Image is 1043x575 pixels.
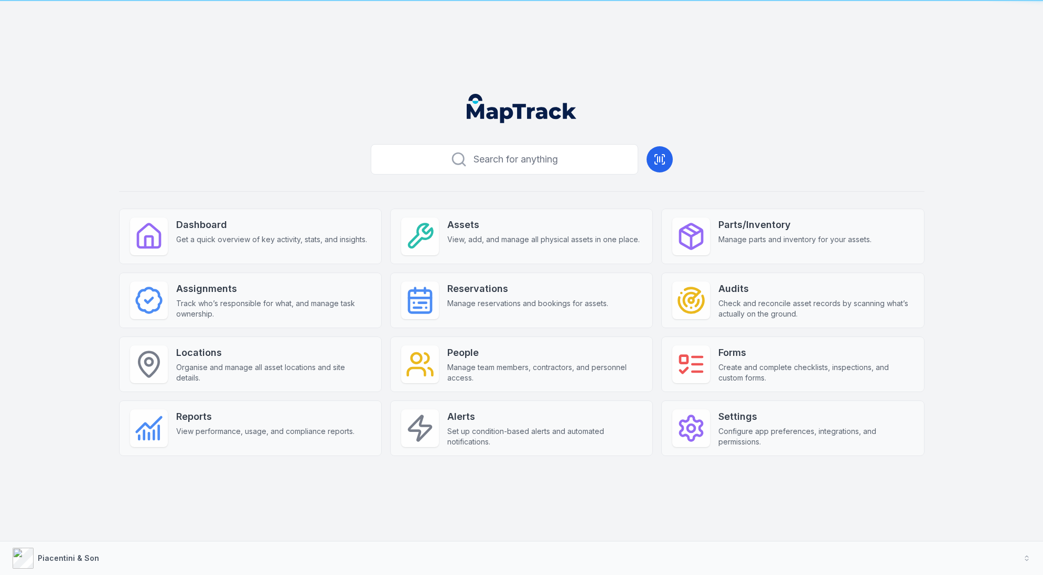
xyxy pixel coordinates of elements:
strong: People [447,345,642,360]
a: LocationsOrganise and manage all asset locations and site details. [119,337,382,392]
a: SettingsConfigure app preferences, integrations, and permissions. [661,400,924,456]
a: FormsCreate and complete checklists, inspections, and custom forms. [661,337,924,392]
a: DashboardGet a quick overview of key activity, stats, and insights. [119,209,382,264]
a: AuditsCheck and reconcile asset records by scanning what’s actually on the ground. [661,273,924,328]
strong: Audits [718,281,913,296]
strong: Locations [176,345,371,360]
span: Create and complete checklists, inspections, and custom forms. [718,362,913,383]
a: ReservationsManage reservations and bookings for assets. [390,273,653,328]
strong: Assignments [176,281,371,296]
span: Search for anything [474,152,558,167]
strong: Reports [176,409,354,424]
span: View, add, and manage all physical assets in one place. [447,234,640,245]
strong: Forms [718,345,913,360]
a: ReportsView performance, usage, and compliance reports. [119,400,382,456]
span: Configure app preferences, integrations, and permissions. [718,426,913,447]
strong: Dashboard [176,218,367,232]
button: Search for anything [371,144,638,175]
span: Manage parts and inventory for your assets. [718,234,872,245]
span: View performance, usage, and compliance reports. [176,426,354,437]
a: AlertsSet up condition-based alerts and automated notifications. [390,400,653,456]
span: Manage team members, contractors, and personnel access. [447,362,642,383]
strong: Reservations [447,281,608,296]
strong: Assets [447,218,640,232]
nav: Global [450,94,594,123]
span: Track who’s responsible for what, and manage task ownership. [176,298,371,319]
strong: Parts/Inventory [718,218,872,232]
span: Check and reconcile asset records by scanning what’s actually on the ground. [718,298,913,319]
a: PeopleManage team members, contractors, and personnel access. [390,337,653,392]
a: Parts/InventoryManage parts and inventory for your assets. [661,209,924,264]
a: AssetsView, add, and manage all physical assets in one place. [390,209,653,264]
span: Organise and manage all asset locations and site details. [176,362,371,383]
span: Get a quick overview of key activity, stats, and insights. [176,234,367,245]
span: Set up condition-based alerts and automated notifications. [447,426,642,447]
a: AssignmentsTrack who’s responsible for what, and manage task ownership. [119,273,382,328]
strong: Piacentini & Son [38,554,99,562]
strong: Alerts [447,409,642,424]
span: Manage reservations and bookings for assets. [447,298,608,309]
strong: Settings [718,409,913,424]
